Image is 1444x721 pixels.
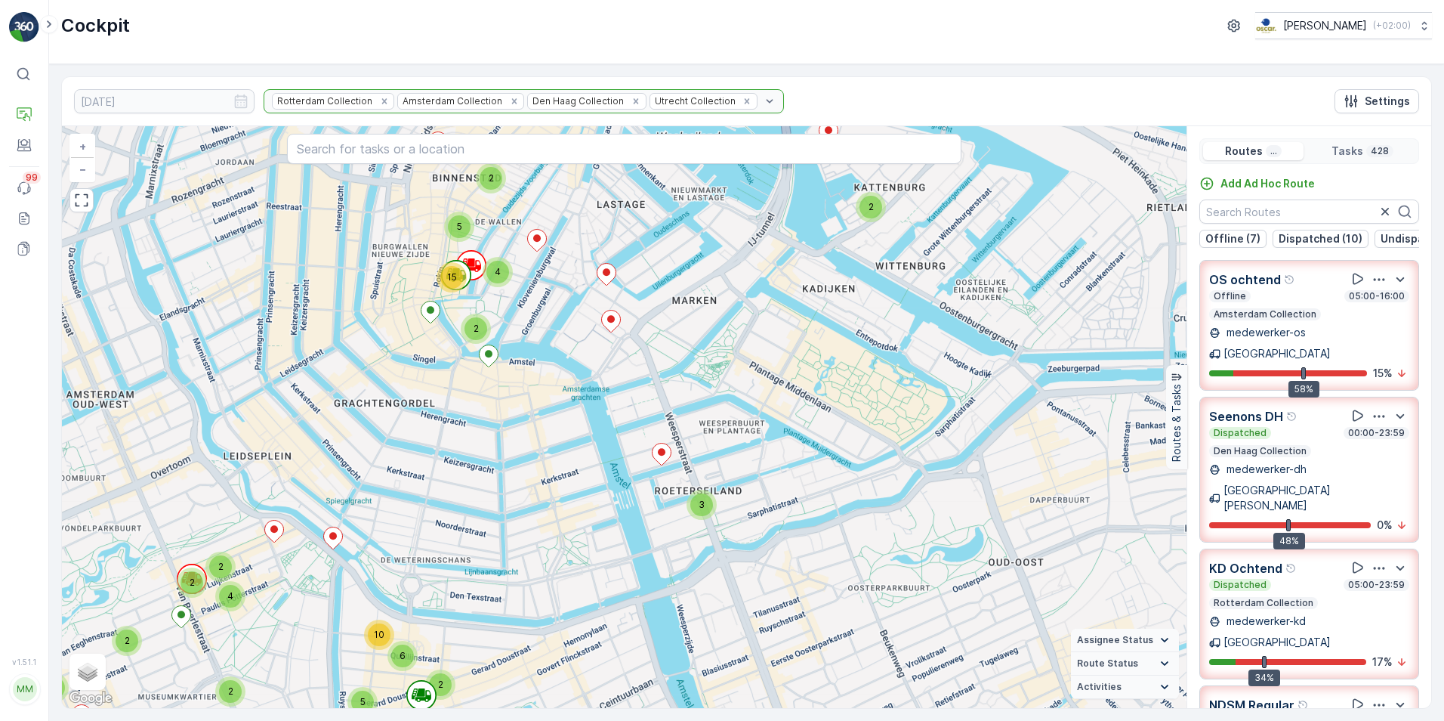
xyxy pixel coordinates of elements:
span: Activities [1077,681,1122,693]
p: Offline [1212,290,1248,302]
span: 2 [869,201,874,212]
span: − [79,162,87,175]
span: 5 [360,696,366,707]
p: ( +02:00 ) [1373,20,1411,32]
input: dd/mm/yyyy [74,89,255,113]
p: Seenons DH [1209,407,1283,425]
button: Dispatched (10) [1273,230,1368,248]
p: [PERSON_NAME] [1283,18,1367,33]
div: 2 [112,626,142,656]
p: [GEOGRAPHIC_DATA] [1223,346,1331,361]
span: 2 [218,561,224,572]
p: ... [1269,145,1279,157]
img: basis-logo_rgb2x.png [1255,17,1277,34]
span: 6 [400,650,406,661]
span: 10 [374,629,384,640]
div: 5 [444,212,474,242]
a: 99 [9,173,39,203]
div: Help Tooltip Icon [1284,274,1296,286]
span: v 1.51.1 [9,658,39,667]
span: 15 [447,271,457,283]
p: Cockpit [61,14,130,38]
span: 4 [227,590,233,602]
div: 5 [347,687,378,717]
div: 2 [215,676,245,707]
summary: Activities [1071,676,1179,699]
button: [PERSON_NAME](+02:00) [1255,12,1432,39]
p: Dispatched (10) [1279,231,1362,246]
span: 2 [125,635,130,646]
p: 05:00-23:59 [1347,579,1406,591]
div: 2 [476,163,506,193]
span: Route Status [1077,658,1138,670]
input: Search for tasks or a location [287,134,961,164]
div: 2 [461,314,491,344]
p: Dispatched [1212,579,1268,591]
img: Google [66,689,116,708]
p: Routes & Tasks [1169,385,1184,463]
p: Offline (7) [1205,231,1260,246]
span: 3 [699,499,705,510]
p: 00:00-23:59 [1347,427,1406,439]
div: 15 [437,262,467,292]
div: MM [13,677,37,701]
span: + [79,140,86,153]
p: Routes [1225,144,1263,159]
span: 2 [489,172,494,184]
span: Assignee Status [1077,634,1153,646]
div: 6 [387,641,418,671]
p: KD Ochtend [1209,559,1282,577]
span: 2 [190,577,195,588]
span: 4 [495,266,501,277]
input: Search Routes [1199,200,1419,224]
span: 5 [457,221,462,232]
p: medewerker-dh [1223,462,1307,477]
p: medewerker-kd [1223,614,1306,629]
div: Help Tooltip Icon [1286,410,1298,422]
p: Tasks [1331,144,1363,159]
span: 2 [474,323,479,334]
div: 2 [425,670,455,700]
button: Settings [1334,89,1419,113]
div: 4 [483,257,513,287]
div: 48% [1273,533,1305,549]
p: 428 [1369,145,1390,157]
p: Rotterdam Collection [1212,597,1315,609]
div: 4 [215,581,245,611]
a: Zoom Out [71,158,94,181]
p: [GEOGRAPHIC_DATA][PERSON_NAME] [1223,483,1409,513]
img: logo [9,12,39,42]
a: Add Ad Hoc Route [1199,176,1315,191]
p: OS ochtend [1209,271,1281,289]
span: 2 [228,685,233,697]
p: 0 % [1377,518,1393,533]
summary: Assignee Status [1071,629,1179,652]
p: 99 [26,172,38,184]
div: Help Tooltip Icon [1285,562,1297,574]
p: Dispatched [1212,427,1268,439]
p: [GEOGRAPHIC_DATA] [1223,635,1331,650]
p: 17 % [1372,654,1393,670]
p: 05:00-16:00 [1347,290,1406,302]
p: Amsterdam Collection [1212,308,1318,320]
div: 2 [856,192,886,222]
div: 2 [205,552,236,582]
p: Add Ad Hoc Route [1220,176,1315,191]
a: Zoom In [71,135,94,158]
div: 34% [1248,670,1280,686]
p: NDSM Regular [1209,696,1294,714]
div: 58% [1288,381,1319,398]
p: Settings [1365,94,1410,109]
div: 10 [364,620,394,650]
span: 2 [438,679,443,690]
p: Den Haag Collection [1212,445,1308,457]
div: Help Tooltip Icon [1297,699,1310,711]
summary: Route Status [1071,652,1179,676]
div: 2 [177,568,207,598]
button: Offline (7) [1199,230,1267,248]
a: Open this area in Google Maps (opens a new window) [66,689,116,708]
p: 15 % [1373,366,1393,381]
a: Layers [71,655,104,689]
button: MM [9,670,39,709]
p: medewerker-os [1223,325,1306,340]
